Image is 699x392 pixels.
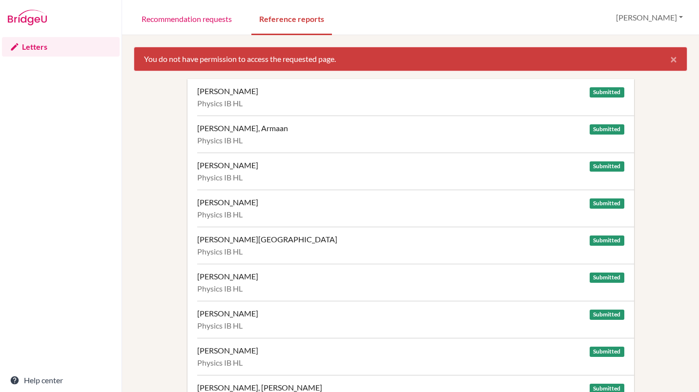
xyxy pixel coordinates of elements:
div: Physics IB HL [197,136,624,145]
div: Physics IB HL [197,321,624,331]
a: Recommendation requests [134,1,240,35]
span: Submitted [590,198,624,209]
div: [PERSON_NAME] [197,160,258,170]
a: Help center [2,371,120,390]
div: [PERSON_NAME] [197,197,258,207]
div: Physics IB HL [197,210,624,219]
span: Submitted [590,161,624,172]
button: Close [660,47,687,71]
a: Reference reports [251,1,332,35]
img: Bridge-U [8,10,47,25]
div: [PERSON_NAME], Armaan [197,123,288,133]
span: Submitted [590,124,624,135]
div: [PERSON_NAME] [197,309,258,318]
a: [PERSON_NAME] Submitted Physics IB HL [197,264,634,301]
div: Physics IB HL [197,173,624,182]
span: Submitted [590,273,624,283]
span: Submitted [590,87,624,98]
div: Physics IB HL [197,284,624,294]
a: Letters [2,37,120,57]
div: [PERSON_NAME] [197,86,258,96]
span: × [670,52,677,66]
div: Physics IB HL [197,247,624,256]
a: [PERSON_NAME] Submitted Physics IB HL [197,301,634,338]
a: [PERSON_NAME], Armaan Submitted Physics IB HL [197,116,634,153]
a: [PERSON_NAME] Submitted Physics IB HL [197,153,634,190]
a: [PERSON_NAME][GEOGRAPHIC_DATA] Submitted Physics IB HL [197,227,634,264]
span: Submitted [590,310,624,320]
a: [PERSON_NAME] Submitted Physics IB HL [197,79,634,116]
div: Physics IB HL [197,358,624,368]
a: [PERSON_NAME] Submitted Physics IB HL [197,190,634,227]
div: [PERSON_NAME] [197,346,258,355]
button: [PERSON_NAME] [612,8,687,27]
div: Physics IB HL [197,98,624,108]
div: You do not have permission to access the requested page. [134,47,687,71]
div: [PERSON_NAME] [197,272,258,281]
span: Submitted [590,347,624,357]
div: [PERSON_NAME][GEOGRAPHIC_DATA] [197,235,337,244]
span: Submitted [590,235,624,246]
a: [PERSON_NAME] Submitted Physics IB HL [197,338,634,375]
